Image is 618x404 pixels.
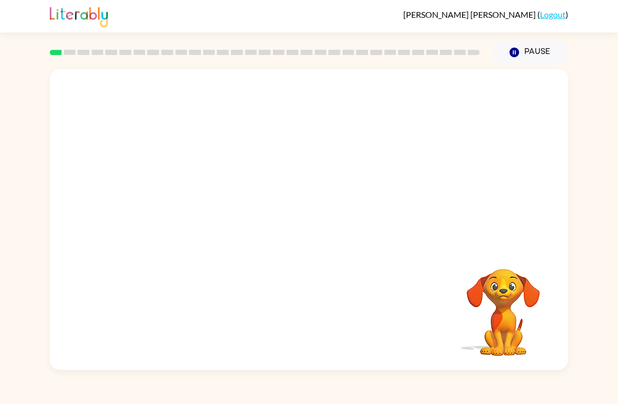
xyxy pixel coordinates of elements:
video: Your browser must support playing .mp4 files to use Literably. Please try using another browser. [451,253,556,357]
div: ( ) [403,9,568,19]
button: Pause [492,40,568,64]
a: Logout [540,9,566,19]
img: Literably [50,4,108,27]
span: [PERSON_NAME] [PERSON_NAME] [403,9,537,19]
